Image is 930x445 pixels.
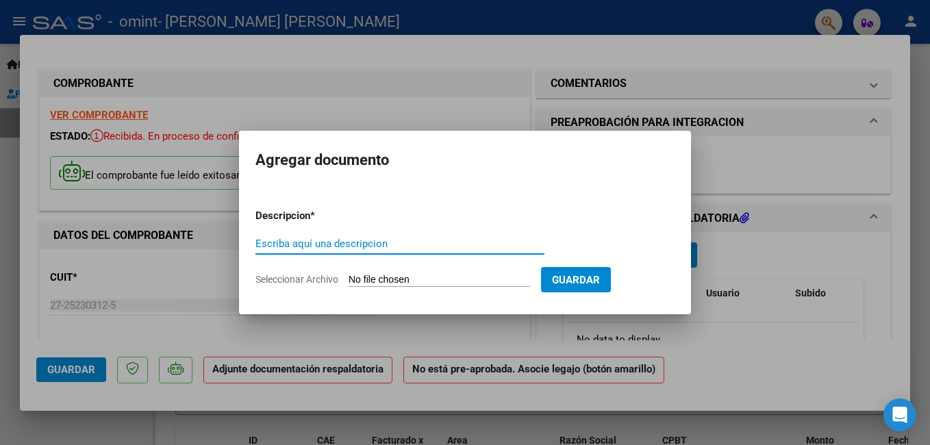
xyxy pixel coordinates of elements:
h2: Agregar documento [255,147,675,173]
span: Seleccionar Archivo [255,274,338,285]
button: Guardar [541,267,611,292]
span: Guardar [552,274,600,286]
p: Descripcion [255,208,381,224]
div: Open Intercom Messenger [883,398,916,431]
